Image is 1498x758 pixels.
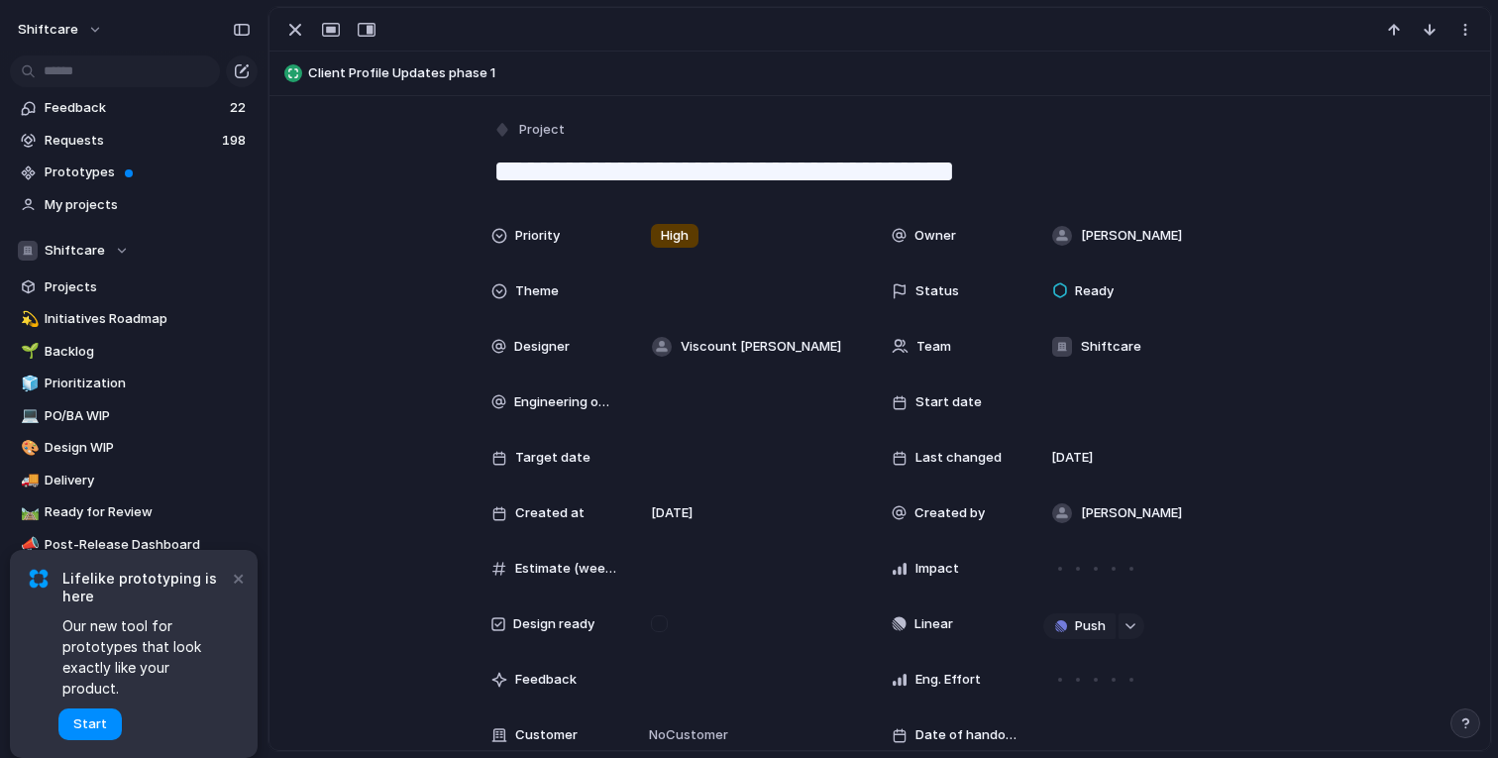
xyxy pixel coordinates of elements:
[1075,616,1106,636] span: Push
[916,337,951,357] span: Team
[1081,226,1182,246] span: [PERSON_NAME]
[10,530,258,560] a: 📣Post-Release Dashboard
[18,535,38,555] button: 📣
[10,272,258,302] a: Projects
[1051,448,1093,468] span: [DATE]
[643,725,728,745] span: No Customer
[915,559,959,579] span: Impact
[515,725,578,745] span: Customer
[515,670,577,690] span: Feedback
[9,14,113,46] button: shiftcare
[915,670,981,690] span: Eng. Effort
[10,93,258,123] a: Feedback22
[45,195,251,215] span: My projects
[10,433,258,463] a: 🎨Design WIP
[308,63,1481,83] span: Client Profile Updates phase 1
[914,503,985,523] span: Created by
[45,471,251,490] span: Delivery
[515,503,585,523] span: Created at
[18,406,38,426] button: 💻
[18,309,38,329] button: 💫
[21,469,35,491] div: 🚚
[45,98,224,118] span: Feedback
[18,438,38,458] button: 🎨
[18,502,38,522] button: 🛤️
[21,437,35,460] div: 🎨
[10,401,258,431] a: 💻PO/BA WIP
[10,497,258,527] a: 🛤️Ready for Review
[514,337,570,357] span: Designer
[661,226,689,246] span: High
[45,131,216,151] span: Requests
[21,373,35,395] div: 🧊
[278,57,1481,89] button: Client Profile Updates phase 1
[915,392,982,412] span: Start date
[515,448,590,468] span: Target date
[62,615,228,699] span: Our new tool for prototypes that look exactly like your product.
[18,20,78,40] span: shiftcare
[513,614,594,634] span: Design ready
[222,131,250,151] span: 198
[915,281,959,301] span: Status
[10,369,258,398] a: 🧊Prioritization
[515,559,618,579] span: Estimate (weeks)
[1075,281,1114,301] span: Ready
[45,277,251,297] span: Projects
[515,281,559,301] span: Theme
[230,98,250,118] span: 22
[519,120,565,140] span: Project
[45,535,251,555] span: Post-Release Dashboard
[651,503,693,523] span: [DATE]
[45,162,251,182] span: Prototypes
[1043,613,1116,639] button: Push
[62,570,228,605] span: Lifelike prototyping is here
[21,308,35,331] div: 💫
[915,448,1002,468] span: Last changed
[10,158,258,187] a: Prototypes
[45,406,251,426] span: PO/BA WIP
[914,614,953,634] span: Linear
[21,340,35,363] div: 🌱
[45,309,251,329] span: Initiatives Roadmap
[21,501,35,524] div: 🛤️
[21,404,35,427] div: 💻
[514,392,618,412] span: Engineering owner
[45,502,251,522] span: Ready for Review
[18,471,38,490] button: 🚚
[1081,503,1182,523] span: [PERSON_NAME]
[45,374,251,393] span: Prioritization
[10,466,258,495] a: 🚚Delivery
[10,337,258,367] a: 🌱Backlog
[10,304,258,334] a: 💫Initiatives Roadmap
[10,126,258,156] a: Requests198
[18,374,38,393] button: 🧊
[226,566,250,590] button: Dismiss
[10,236,258,266] button: Shiftcare
[681,337,841,357] span: Viscount [PERSON_NAME]
[515,226,560,246] span: Priority
[914,226,956,246] span: Owner
[58,708,122,740] button: Start
[21,533,35,556] div: 📣
[1081,337,1141,357] span: Shiftcare
[18,342,38,362] button: 🌱
[45,342,251,362] span: Backlog
[10,190,258,220] a: My projects
[73,714,107,734] span: Start
[489,116,571,145] button: Project
[915,725,1018,745] span: Date of handover
[45,241,105,261] span: Shiftcare
[45,438,251,458] span: Design WIP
